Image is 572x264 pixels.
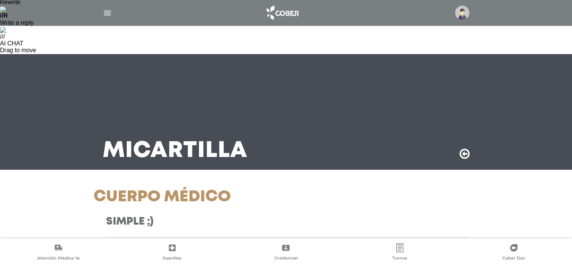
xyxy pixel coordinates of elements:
h3: Mi Cartilla [103,141,247,161]
h3: Simple ;) [106,216,334,228]
h1: Cuerpo Médico [94,188,347,207]
span: Cober Doc [502,255,525,262]
a: Cober Doc [457,243,570,262]
span: Atención Médica Ya [37,255,80,262]
a: Atención Médica Ya [2,243,115,262]
a: Credencial [229,243,343,262]
span: Credencial [274,255,297,262]
a: Guardias [115,243,229,262]
a: Turnos [343,243,457,262]
span: Turnos [392,255,407,262]
span: Guardias [162,255,182,262]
